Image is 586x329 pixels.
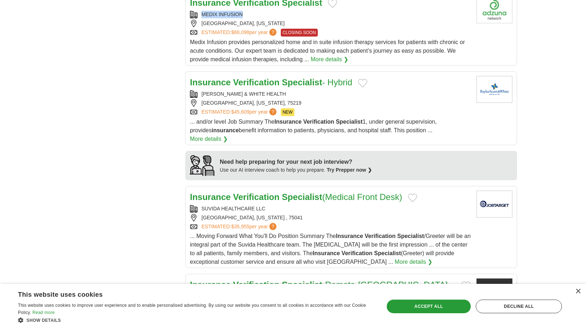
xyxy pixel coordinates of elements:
div: Accept all [387,300,471,313]
span: ? [269,223,276,230]
strong: Specialist [374,250,401,256]
a: Try Prepper now ❯ [327,167,372,173]
strong: insurance [211,127,239,133]
strong: Insurance [274,119,302,125]
div: MEDIX INFUSION [190,11,471,18]
a: Insurance Verification Specialist- Hybrid [190,77,352,87]
a: ESTIMATED:$45,609per year? [201,108,278,116]
div: [GEOGRAPHIC_DATA], [US_STATE] , 75041 [190,214,471,221]
a: Insurance Verification Specialist-Remote-[GEOGRAPHIC_DATA],[GEOGRAPHIC_DATA] [190,280,450,302]
span: ? [269,29,276,36]
span: ... Moving Forward What You'll Do Position Summary The /Greeter will be an integral part of the S... [190,233,471,265]
strong: Verification [233,280,279,290]
strong: Verification [233,77,279,87]
button: Add to favorite jobs [408,194,417,202]
div: This website uses cookies [18,288,355,299]
span: CLOSING SOON [281,29,318,37]
strong: Insurance [336,233,363,239]
a: More details ❯ [311,55,348,64]
span: Show details [27,318,61,323]
strong: Verification [233,192,279,202]
strong: Specialist [282,192,322,202]
div: Need help preparing for your next job interview? [220,158,372,166]
span: $45,609 [231,109,250,115]
div: [GEOGRAPHIC_DATA], [US_STATE], 75219 [190,99,471,107]
a: [PERSON_NAME] & WHITE HEALTH [201,91,286,97]
strong: Specialist [282,77,322,87]
strong: Insurance [313,250,340,256]
strong: Insurance [190,280,231,290]
button: Add to favorite jobs [461,281,471,290]
img: Company logo [476,191,512,218]
strong: Insurance [190,77,231,87]
div: [GEOGRAPHIC_DATA], [US_STATE] [190,20,471,27]
span: ? [269,108,276,115]
span: NEW [281,108,294,116]
span: $66,098 [231,29,250,35]
div: Decline all [476,300,562,313]
a: ESTIMATED:$35,955per year? [201,223,278,230]
a: ESTIMATED:$66,098per year? [201,29,278,37]
div: Use our AI interview coach to help you prepare. [220,166,372,174]
span: This website uses cookies to improve user experience and to enable personalised advertising. By u... [18,303,366,315]
button: Add to favorite jobs [358,79,367,87]
a: More details ❯ [395,258,432,266]
strong: Specialist [282,280,322,290]
div: Close [575,289,581,294]
strong: Insurance [190,192,231,202]
strong: Verification [341,250,372,256]
div: Show details [18,316,373,324]
span: Medix Infusion provides personalized home and in suite infusion therapy services for patients wit... [190,39,465,62]
strong: Verification [303,119,334,125]
img: Baylor Scott & White Health logo [476,76,512,103]
a: Insurance Verification Specialist(Medical Front Desk) [190,192,402,202]
img: Company logo [476,278,512,305]
strong: Specialist [397,233,424,239]
strong: Specialist [336,119,363,125]
strong: Verification [365,233,396,239]
a: Read more, opens a new window [32,310,55,315]
div: SUVIDA HEALTHCARE LLC [190,205,471,213]
a: More details ❯ [190,135,228,143]
span: ... and/or level Job Summary The 1, under general supervision, provides benefit information to pa... [190,119,437,133]
span: $35,955 [231,224,250,229]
